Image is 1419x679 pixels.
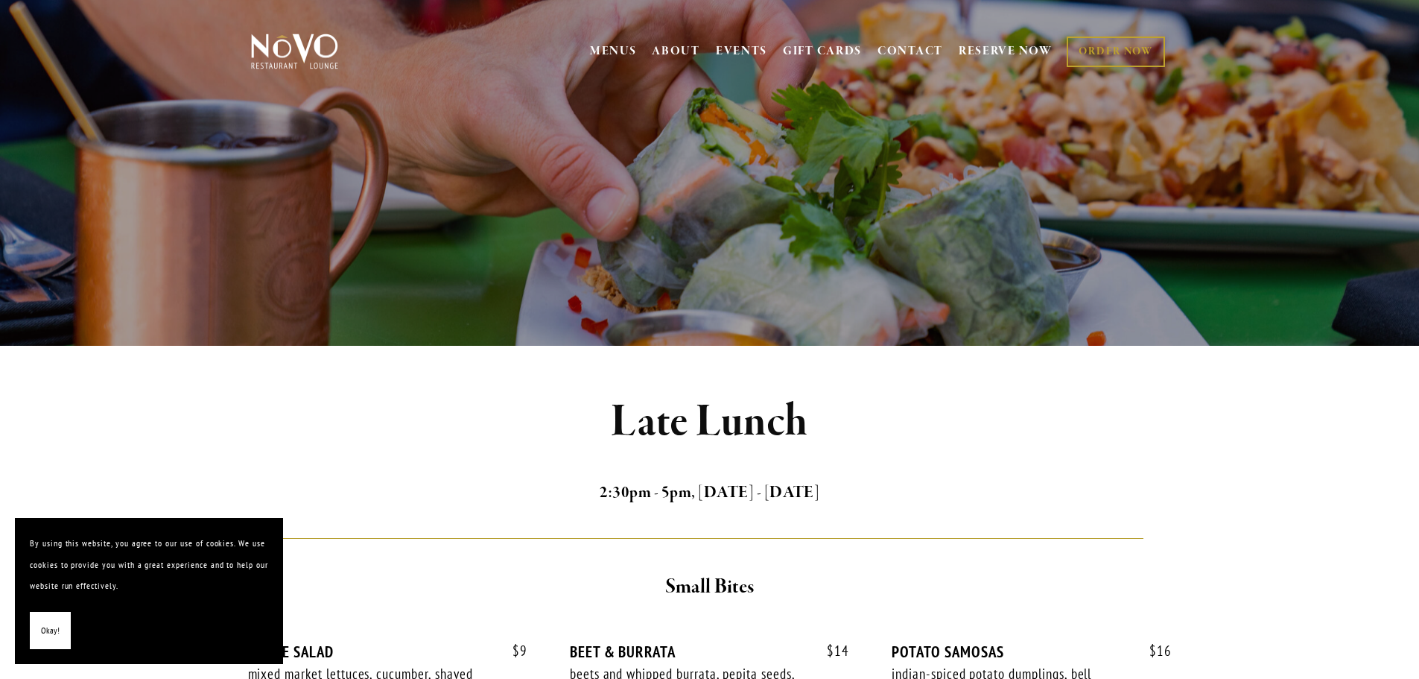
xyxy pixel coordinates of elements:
[30,612,71,650] button: Okay!
[570,642,849,661] div: BEET & BURRATA
[512,642,520,660] span: $
[248,33,341,70] img: Novo Restaurant &amp; Lounge
[611,394,808,450] strong: Late Lunch
[1067,37,1164,67] a: ORDER NOW
[15,518,283,664] section: Cookie banner
[41,620,60,642] span: Okay!
[248,642,527,661] div: HOUSE SALAD
[959,37,1053,66] a: RESERVE NOW
[1134,642,1172,660] span: 16
[812,642,849,660] span: 14
[590,44,637,59] a: MENUS
[665,574,754,600] strong: Small Bites
[1149,642,1157,660] span: $
[498,642,527,660] span: 9
[30,533,268,597] p: By using this website, you agree to our use of cookies. We use cookies to provide you with a grea...
[892,642,1171,661] div: POTATO SAMOSAS
[877,37,943,66] a: CONTACT
[827,642,834,660] span: $
[652,44,700,59] a: ABOUT
[716,44,767,59] a: EVENTS
[783,37,862,66] a: GIFT CARDS
[600,482,820,503] strong: 2:30pm - 5pm, [DATE] - [DATE]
